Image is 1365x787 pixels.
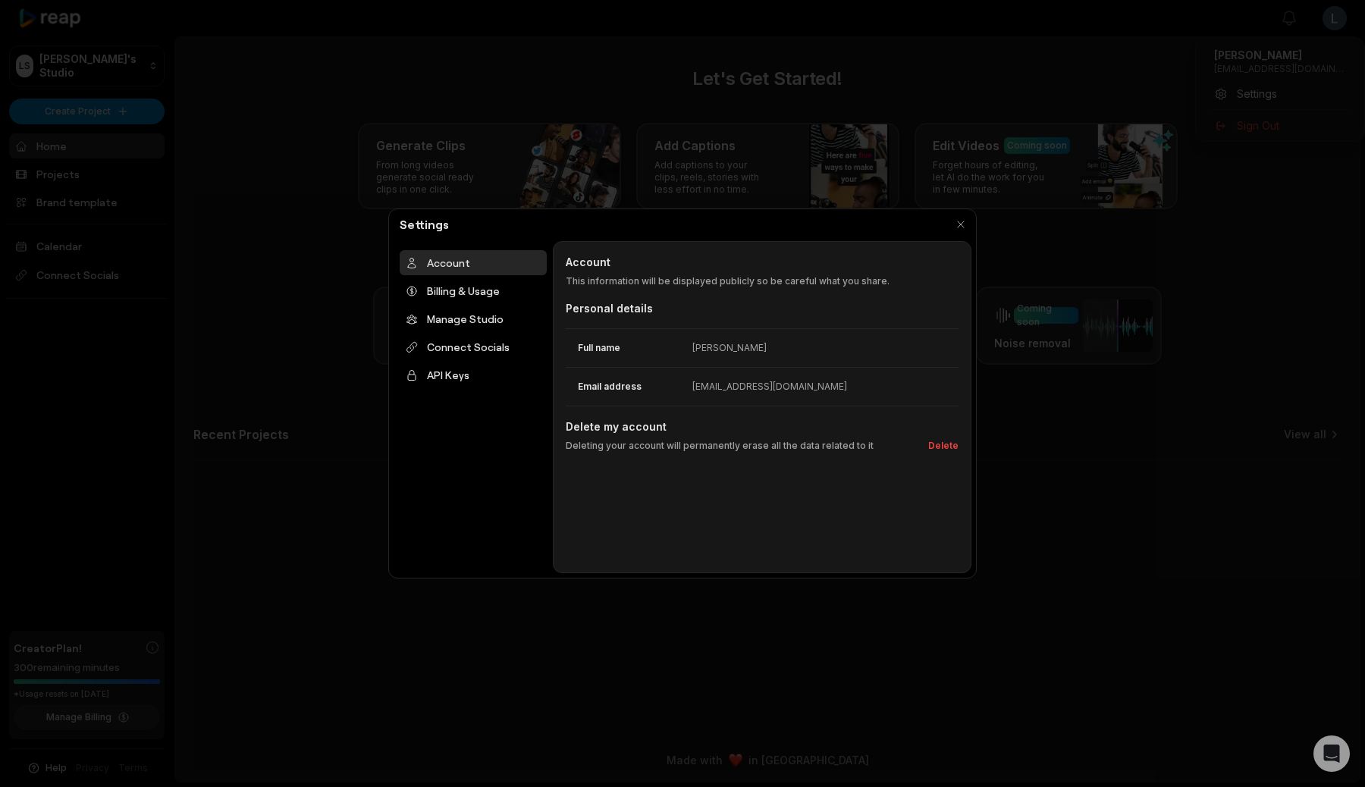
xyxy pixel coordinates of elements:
dt: Email address [566,380,692,393]
p: This information will be displayed publicly so be careful what you share. [566,274,959,288]
div: [EMAIL_ADDRESS][DOMAIN_NAME] [692,380,847,393]
div: Personal details [566,300,959,316]
div: [PERSON_NAME] [692,341,767,355]
div: Billing & Usage [400,278,547,303]
dt: Full name [566,341,692,355]
button: Delete [922,439,959,453]
h2: Delete my account [566,419,959,434]
div: Manage Studio [400,306,547,331]
div: Account [400,250,547,275]
h2: Account [566,254,959,270]
div: Connect Socials [400,334,547,359]
p: Deleting your account will permanently erase all the data related to it [566,439,874,453]
h2: Settings [394,215,455,234]
div: API Keys [400,362,547,387]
